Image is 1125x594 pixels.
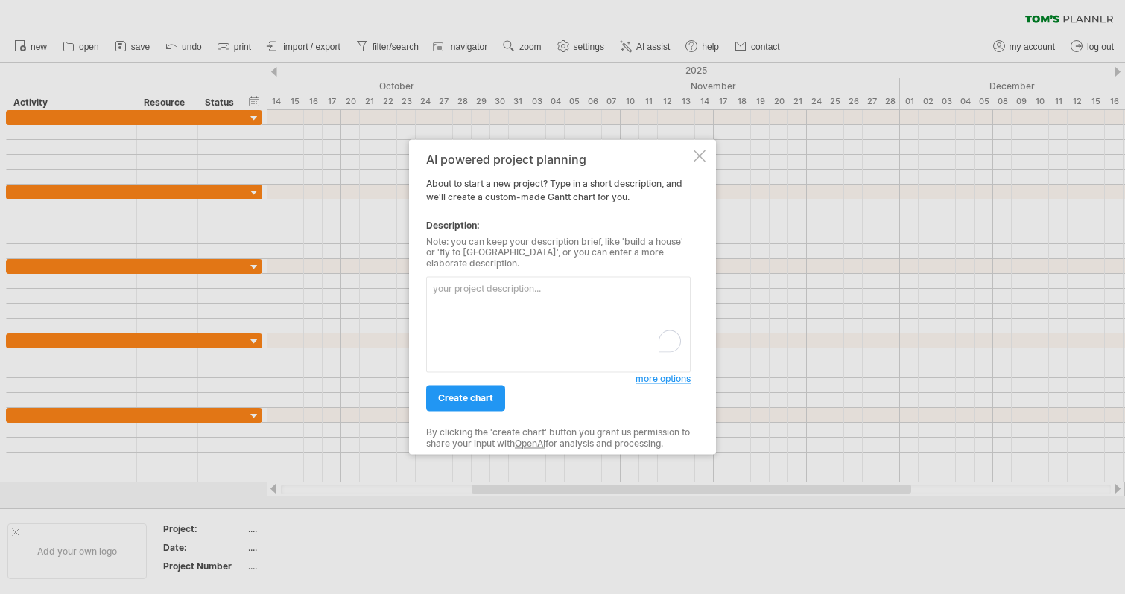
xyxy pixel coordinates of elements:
[426,153,691,166] div: AI powered project planning
[426,277,691,373] textarea: To enrich screen reader interactions, please activate Accessibility in Grammarly extension settings
[426,237,691,269] div: Note: you can keep your description brief, like 'build a house' or 'fly to [GEOGRAPHIC_DATA]', or...
[438,393,493,404] span: create chart
[515,438,545,449] a: OpenAI
[636,373,691,386] a: more options
[636,374,691,385] span: more options
[426,428,691,450] div: By clicking the 'create chart' button you grant us permission to share your input with for analys...
[426,153,691,441] div: About to start a new project? Type in a short description, and we'll create a custom-made Gantt c...
[426,219,691,232] div: Description:
[426,386,505,412] a: create chart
